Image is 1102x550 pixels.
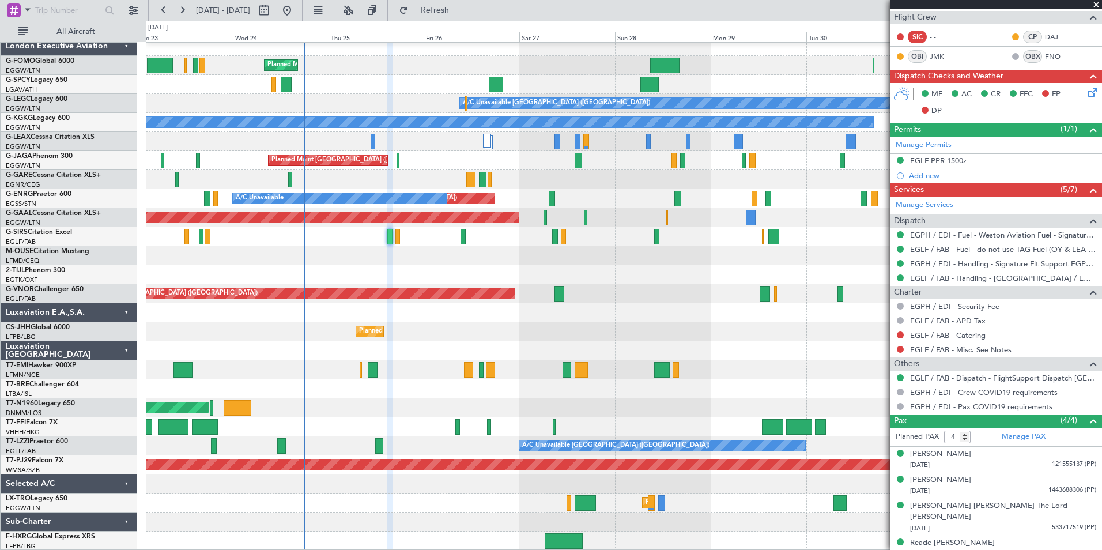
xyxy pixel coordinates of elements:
[930,51,956,62] a: JMK
[910,461,930,469] span: [DATE]
[1048,485,1096,495] span: 1443688306 (PP)
[910,302,999,311] a: EGPH / EDI - Security Fee
[329,32,424,42] div: Thu 25
[6,134,95,141] a: G-LEAXCessna Citation XLS
[236,190,284,207] div: A/C Unavailable
[910,474,971,486] div: [PERSON_NAME]
[1052,523,1096,533] span: 533717519 (PP)
[424,32,519,42] div: Fri 26
[267,56,449,74] div: Planned Maint [GEOGRAPHIC_DATA] ([GEOGRAPHIC_DATA])
[6,447,36,455] a: EGLF/FAB
[930,32,956,42] div: - -
[6,276,37,284] a: EGTK/OXF
[909,171,1096,180] div: Add new
[6,58,74,65] a: G-FOMOGlobal 6000
[646,494,827,511] div: Planned Maint [GEOGRAPHIC_DATA] ([GEOGRAPHIC_DATA])
[6,172,101,179] a: G-GARECessna Citation XLS+
[6,324,31,331] span: CS-JHH
[910,487,930,495] span: [DATE]
[6,104,40,113] a: EGGW/LTN
[6,295,36,303] a: EGLF/FAB
[615,32,711,42] div: Sun 28
[910,387,1058,397] a: EGPH / EDI - Crew COVID19 requirements
[6,438,29,445] span: T7-LZZI
[6,324,70,331] a: CS-JHHGlobal 6000
[6,381,29,388] span: T7-BRE
[910,230,1096,240] a: EGPH / EDI - Fuel - Weston Aviation Fuel - Signature - EGPH / EDI
[6,115,70,122] a: G-KGKGLegacy 600
[6,172,32,179] span: G-GARE
[991,89,1001,100] span: CR
[910,345,1012,355] a: EGLF / FAB - Misc. See Notes
[6,161,40,170] a: EGGW/LTN
[6,229,28,236] span: G-SIRS
[271,152,453,169] div: Planned Maint [GEOGRAPHIC_DATA] ([GEOGRAPHIC_DATA])
[6,248,89,255] a: M-OUSECitation Mustang
[6,400,38,407] span: T7-N1960
[896,199,953,211] a: Manage Services
[908,31,927,43] div: SIC
[1045,32,1071,42] a: DAJ
[1020,89,1033,100] span: FFC
[894,123,921,137] span: Permits
[6,267,65,274] a: 2-TIJLPhenom 300
[894,286,922,299] span: Charter
[1052,459,1096,469] span: 121555137 (PP)
[910,156,967,165] div: EGLF PPR 1500z
[6,248,33,255] span: M-OUSE
[931,106,942,117] span: DP
[6,77,31,84] span: G-SPCY
[6,229,72,236] a: G-SIRSCitation Excel
[6,85,37,94] a: LGAV/ATH
[896,431,939,443] label: Planned PAX
[894,357,919,371] span: Others
[6,362,76,369] a: T7-EMIHawker 900XP
[896,140,952,151] a: Manage Permits
[6,390,32,398] a: LTBA/ISL
[6,96,67,103] a: G-LEGCLegacy 600
[6,457,63,464] a: T7-PJ29Falcon 7X
[1061,414,1077,426] span: (4/4)
[6,257,39,265] a: LFMD/CEQ
[137,32,233,42] div: Tue 23
[411,6,459,14] span: Refresh
[894,70,1003,83] span: Dispatch Checks and Weather
[910,449,971,460] div: [PERSON_NAME]
[1052,89,1061,100] span: FP
[519,32,615,42] div: Sat 27
[148,23,168,33] div: [DATE]
[931,89,942,100] span: MF
[6,134,31,141] span: G-LEAX
[6,66,40,75] a: EGGW/LTN
[6,219,40,227] a: EGGW/LTN
[196,5,250,16] span: [DATE] - [DATE]
[6,286,84,293] a: G-VNORChallenger 650
[910,373,1096,383] a: EGLF / FAB - Dispatch - FlightSupport Dispatch [GEOGRAPHIC_DATA]
[522,437,709,454] div: A/C Unavailable [GEOGRAPHIC_DATA] ([GEOGRAPHIC_DATA])
[894,214,926,228] span: Dispatch
[711,32,806,42] div: Mon 29
[910,500,1096,523] div: [PERSON_NAME] [PERSON_NAME] The Lord [PERSON_NAME]
[910,524,930,533] span: [DATE]
[233,32,329,42] div: Wed 24
[6,267,25,274] span: 2-TIJL
[6,210,32,217] span: G-GAAL
[806,32,902,42] div: Tue 30
[6,466,40,474] a: WMSA/SZB
[910,402,1052,412] a: EGPH / EDI - Pax COVID19 requirements
[6,142,40,151] a: EGGW/LTN
[1045,51,1071,62] a: FNO
[6,428,40,436] a: VHHH/HKG
[6,191,33,198] span: G-ENRG
[1023,31,1042,43] div: CP
[6,180,40,189] a: EGNR/CEG
[1002,431,1046,443] a: Manage PAX
[910,330,986,340] a: EGLF / FAB - Catering
[30,28,122,36] span: All Aircraft
[6,438,68,445] a: T7-LZZIPraetor 600
[6,419,26,426] span: T7-FFI
[6,333,36,341] a: LFPB/LBG
[6,362,28,369] span: T7-EMI
[910,537,995,549] div: Reade [PERSON_NAME]
[961,89,972,100] span: AC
